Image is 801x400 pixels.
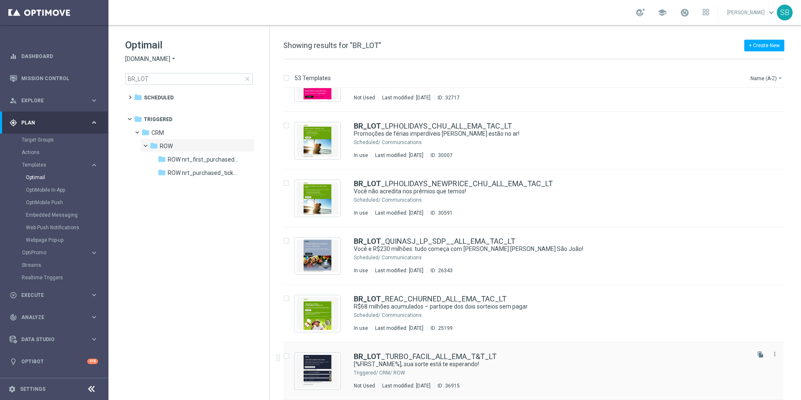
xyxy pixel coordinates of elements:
div: Triggered/CRM/ROW [379,370,748,376]
b: BR_LOT [354,237,381,246]
button: lightbulb Optibot +10 [9,358,98,365]
div: Streams [22,259,108,271]
span: OptiPromo [22,250,82,255]
div: SB [777,5,793,20]
div: Mission Control [10,67,98,89]
i: equalizer [10,53,17,60]
i: keyboard_arrow_right [90,249,98,257]
img: 30591.jpeg [297,182,338,215]
div: Optimail [26,171,108,184]
div: Last modified: [DATE] [379,382,434,389]
span: Explore [21,98,90,103]
button: equalizer Dashboard [9,53,98,60]
div: Plan [10,119,90,127]
div: R$68 milhões acumulados – participe dos dois sorteios sem pagar [354,303,748,311]
div: Scheduled/Communications [382,139,748,146]
a: Embedded Messaging [26,212,87,218]
div: Last modified: [DATE] [372,210,427,216]
div: 30591 [438,210,453,216]
div: track_changes Analyze keyboard_arrow_right [9,314,98,321]
button: Templates keyboard_arrow_right [22,162,98,168]
div: Embedded Messaging [26,209,108,221]
div: 36915 [445,382,460,389]
a: [PERSON_NAME]keyboard_arrow_down [726,6,777,19]
a: Settings [20,387,45,392]
img: 30007.jpeg [297,124,338,157]
a: R$68 milhões acumulados – participe dos dois sorteios sem pagar [354,303,729,311]
i: lightbulb [10,358,17,365]
a: Optimail [26,174,87,181]
div: Web Push Notifications [26,221,108,234]
a: BR_LOT_TURBO_FACIL_ALL_EMA_T&T_LT [354,353,496,360]
div: Scheduled/Communications [382,254,748,261]
div: Analyze [10,314,90,321]
i: folder [134,115,142,123]
i: keyboard_arrow_right [90,119,98,127]
i: folder [158,155,166,163]
a: Actions [22,149,87,156]
div: In use [354,325,368,332]
div: Promoções de férias imperdíveis já estão no ar! [354,130,748,138]
div: Webpage Pop-up [26,234,108,246]
div: 32717 [445,94,460,101]
a: BR_LOT_QUINASJ_LP_SDP__ALL_EMA_TAC_LT [354,238,515,245]
div: Press SPACE to select this row. [275,112,799,170]
a: Webpage Pop-up [26,237,87,243]
span: ROW [160,142,173,150]
div: OptiMobile Push [26,196,108,209]
span: ROW nrt_first_purchased_tickets [168,156,240,163]
div: 26343 [438,267,453,274]
div: Press SPACE to select this row. [275,285,799,342]
div: Scheduled/ [354,254,380,261]
i: keyboard_arrow_right [90,161,98,169]
div: OptiPromo keyboard_arrow_right [22,249,98,256]
input: Search Template [125,73,253,85]
div: Not Used [354,382,375,389]
div: ID: [427,152,453,159]
div: Last modified: [DATE] [372,325,427,332]
a: Você e R$230 milhões: tudo começa com [PERSON_NAME] [PERSON_NAME] São João! [354,245,729,253]
div: Realtime Triggers [22,271,108,284]
a: Optibot [21,350,87,372]
div: OptiPromo [22,250,90,255]
i: arrow_drop_down [170,55,177,63]
a: Você não acredita nos prêmios que temos! [354,187,729,195]
img: 36915.jpeg [297,355,338,387]
i: keyboard_arrow_right [90,313,98,321]
div: ID: [434,94,460,101]
button: Mission Control [9,75,98,82]
div: Target Groups [22,134,108,146]
div: Triggered/ [354,370,378,376]
i: keyboard_arrow_right [90,291,98,299]
span: Analyze [21,315,90,320]
div: Scheduled/ [354,139,380,146]
div: Execute [10,291,90,299]
a: OptiMobile In-App [26,187,87,193]
i: gps_fixed [10,119,17,127]
div: Press SPACE to select this row. [275,342,799,400]
div: +10 [87,359,98,364]
b: BR_LOT [354,179,381,188]
div: Last modified: [DATE] [379,94,434,101]
a: BR_LOT_REAC_CHURNED_ALL_EMA_TAC_LT [354,295,506,303]
div: ID: [427,325,453,332]
div: Você e R$230 milhões: tudo começa com uma aposta na Quina São João! [354,245,748,253]
img: 26343.jpeg [297,240,338,272]
div: Templates [22,159,108,246]
a: BR_LOT_LPHOLIDAYS_NEWPRICE_CHU_ALL_EMA_TAC_LT [354,180,553,187]
span: ROW nrt_purchased_tickets [168,169,240,177]
div: Not Used [354,94,375,101]
a: OptiMobile Push [26,199,87,206]
button: more_vert [771,349,779,359]
i: track_changes [10,314,17,321]
button: person_search Explore keyboard_arrow_right [9,97,98,104]
div: OptiPromo [22,246,108,259]
div: Data Studio [10,336,90,343]
div: Press SPACE to select this row. [275,170,799,227]
b: BR_LOT [354,352,381,361]
span: Templates [22,162,82,167]
button: play_circle_outline Execute keyboard_arrow_right [9,292,98,299]
span: close [244,76,251,82]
